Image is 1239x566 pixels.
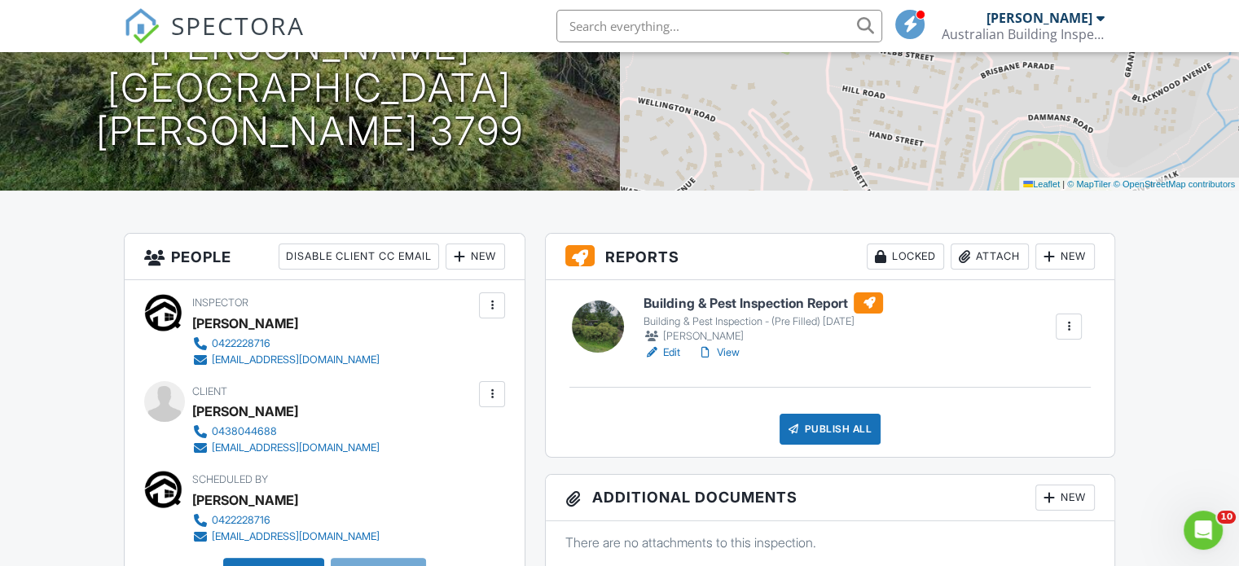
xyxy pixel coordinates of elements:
h3: Additional Documents [546,475,1114,521]
div: [PERSON_NAME] [192,399,298,423]
p: There are no attachments to this inspection. [565,533,1095,551]
span: Client [192,385,227,397]
a: [EMAIL_ADDRESS][DOMAIN_NAME] [192,352,380,368]
a: Edit [644,344,680,361]
h3: Reports [546,234,1114,280]
div: [PERSON_NAME] [644,328,883,344]
div: [PERSON_NAME] [192,488,298,512]
div: New [446,244,505,270]
a: 0422228716 [192,512,380,529]
a: [EMAIL_ADDRESS][DOMAIN_NAME] [192,440,380,456]
div: 0438044688 [212,425,277,438]
a: Building & Pest Inspection Report Building & Pest Inspection - (Pre Filled) [DATE] [PERSON_NAME] [644,292,883,344]
div: New [1035,244,1095,270]
h3: People [125,234,525,280]
div: [EMAIL_ADDRESS][DOMAIN_NAME] [212,441,380,454]
div: Locked [867,244,944,270]
span: Scheduled By [192,473,268,485]
span: 10 [1217,511,1236,524]
div: Disable Client CC Email [279,244,439,270]
iframe: Intercom live chat [1184,511,1223,550]
div: [PERSON_NAME] [192,311,298,336]
a: Leaflet [1023,179,1060,189]
div: Australian Building Inspections Pty.Ltd [942,26,1105,42]
a: © MapTiler [1067,179,1111,189]
div: [EMAIL_ADDRESS][DOMAIN_NAME] [212,353,380,366]
div: Attach [951,244,1029,270]
div: [EMAIL_ADDRESS][DOMAIN_NAME] [212,530,380,543]
a: [EMAIL_ADDRESS][DOMAIN_NAME] [192,529,380,545]
span: | [1062,179,1065,189]
a: © OpenStreetMap contributors [1114,179,1235,189]
h6: Building & Pest Inspection Report [644,292,883,314]
a: 0422228716 [192,336,380,352]
input: Search everything... [556,10,882,42]
div: New [1035,485,1095,511]
img: The Best Home Inspection Software - Spectora [124,8,160,44]
a: View [696,344,739,361]
div: Building & Pest Inspection - (Pre Filled) [DATE] [644,315,883,328]
a: SPECTORA [124,22,305,56]
div: 0422228716 [212,514,270,527]
div: Publish All [780,414,881,445]
a: 0438044688 [192,423,380,440]
span: Inspector [192,296,248,309]
div: 0422228716 [212,337,270,350]
span: SPECTORA [171,8,305,42]
div: [PERSON_NAME] [986,10,1092,26]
